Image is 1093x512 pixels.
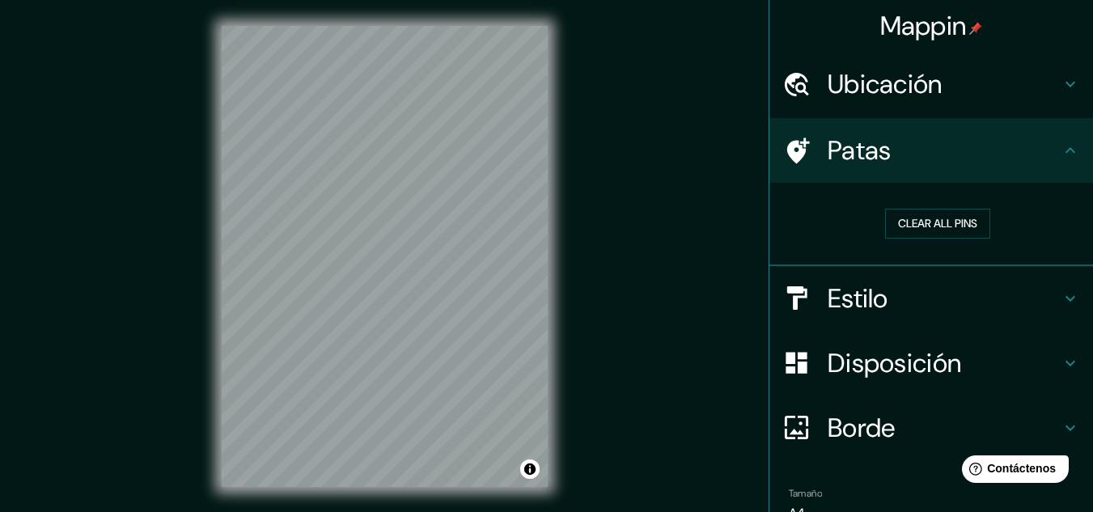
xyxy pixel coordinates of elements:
div: Borde [769,396,1093,460]
font: Estilo [828,281,888,315]
img: pin-icon.png [969,22,982,35]
iframe: Lanzador de widgets de ayuda [949,449,1075,494]
font: Patas [828,133,892,167]
div: Estilo [769,266,1093,331]
button: Activar o desactivar atribución [520,459,540,479]
font: Borde [828,411,896,445]
font: Mappin [880,9,967,43]
font: Tamaño [789,487,822,500]
div: Patas [769,118,1093,183]
font: Disposición [828,346,961,380]
div: Disposición [769,331,1093,396]
font: Ubicación [828,67,943,101]
button: Clear all pins [885,209,990,239]
div: Ubicación [769,52,1093,116]
canvas: Mapa [222,26,548,487]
